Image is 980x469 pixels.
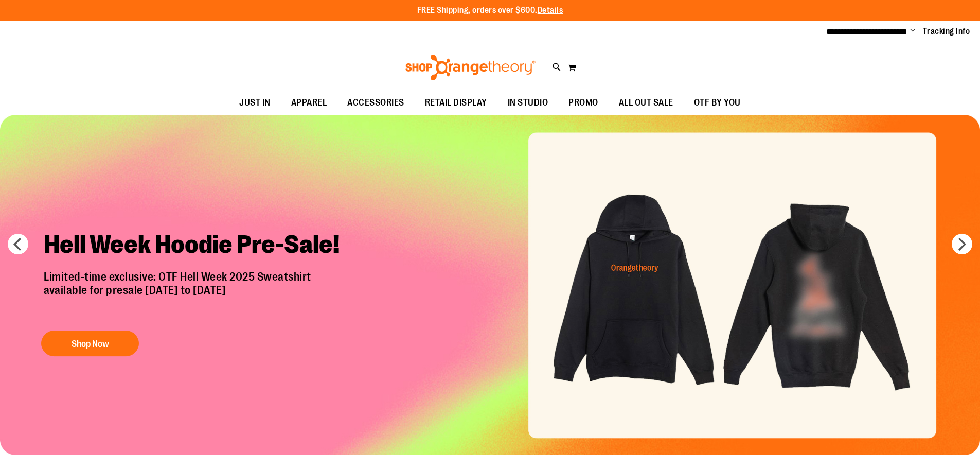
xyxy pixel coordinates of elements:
button: Account menu [910,26,915,37]
button: Shop Now [41,331,139,356]
span: OTF BY YOU [694,91,741,114]
a: Hell Week Hoodie Pre-Sale! Limited-time exclusive: OTF Hell Week 2025 Sweatshirtavailable for pre... [36,221,358,362]
img: Shop Orangetheory [404,55,537,80]
a: Details [538,6,563,15]
p: Limited-time exclusive: OTF Hell Week 2025 Sweatshirt available for presale [DATE] to [DATE] [36,270,358,321]
span: ACCESSORIES [347,91,404,114]
span: RETAIL DISPLAY [425,91,487,114]
a: Tracking Info [923,26,970,37]
span: APPAREL [291,91,327,114]
button: next [952,234,972,254]
span: JUST IN [239,91,271,114]
p: FREE Shipping, orders over $600. [417,5,563,16]
h2: Hell Week Hoodie Pre-Sale! [36,221,358,270]
span: IN STUDIO [508,91,548,114]
button: prev [8,234,28,254]
span: ALL OUT SALE [619,91,673,114]
span: PROMO [568,91,598,114]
